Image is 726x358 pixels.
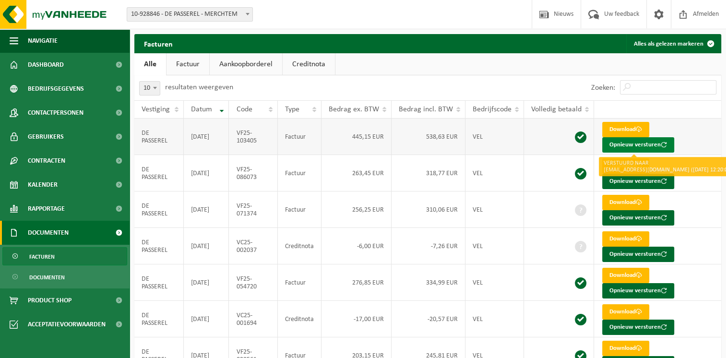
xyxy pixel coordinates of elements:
span: Bedrijfsgegevens [28,77,84,101]
td: 276,85 EUR [321,264,392,301]
a: Download [602,231,649,247]
td: DE PASSEREL [134,301,184,337]
span: Kalender [28,173,58,197]
span: Gebruikers [28,125,64,149]
h2: Facturen [134,34,182,53]
td: -20,57 EUR [392,301,465,337]
span: Documenten [28,221,69,245]
td: -17,00 EUR [321,301,392,337]
td: DE PASSEREL [134,119,184,155]
td: DE PASSEREL [134,228,184,264]
span: Code [236,106,252,113]
span: Bedrag incl. BTW [399,106,453,113]
td: 263,45 EUR [321,155,392,191]
span: Product Shop [28,288,71,312]
label: resultaten weergeven [165,84,233,91]
span: Dashboard [28,53,64,77]
a: Download [602,195,649,210]
label: Zoeken: [591,84,615,92]
td: VC25-001694 [229,301,277,337]
a: Factuur [167,53,209,75]
td: 310,06 EUR [392,191,465,228]
td: VEL [465,155,524,191]
td: VF25-071374 [229,191,277,228]
td: [DATE] [184,264,229,301]
td: Creditnota [278,228,321,264]
span: Datum [191,106,212,113]
td: VEL [465,119,524,155]
td: Factuur [278,264,321,301]
td: VEL [465,191,524,228]
span: 10 [140,82,160,95]
a: Facturen [2,247,127,265]
span: Contracten [28,149,65,173]
td: Factuur [278,191,321,228]
button: Opnieuw versturen [602,320,674,335]
td: DE PASSEREL [134,155,184,191]
span: Type [285,106,299,113]
td: -6,00 EUR [321,228,392,264]
span: Vestiging [142,106,170,113]
a: Download [602,122,649,137]
td: VC25-002037 [229,228,277,264]
span: Facturen [29,248,55,266]
td: [DATE] [184,155,229,191]
a: Documenten [2,268,127,286]
td: [DATE] [184,228,229,264]
span: Bedrag ex. BTW [329,106,379,113]
button: Opnieuw versturen [602,247,674,262]
td: DE PASSEREL [134,264,184,301]
td: -7,26 EUR [392,228,465,264]
td: VEL [465,301,524,337]
span: 10-928846 - DE PASSEREL - MERCHTEM [127,7,253,22]
td: 256,25 EUR [321,191,392,228]
span: Acceptatievoorwaarden [28,312,106,336]
a: Download [602,341,649,356]
td: VEL [465,228,524,264]
span: Bedrijfscode [473,106,512,113]
td: VF25-054720 [229,264,277,301]
td: Factuur [278,155,321,191]
td: Creditnota [278,301,321,337]
a: Alle [134,53,166,75]
td: 445,15 EUR [321,119,392,155]
span: Contactpersonen [28,101,83,125]
button: Alles als gelezen markeren [626,34,720,53]
td: [DATE] [184,301,229,337]
td: Factuur [278,119,321,155]
span: 10 [139,81,160,95]
td: VEL [465,264,524,301]
span: Documenten [29,268,65,286]
a: Creditnota [283,53,335,75]
td: VF25-103405 [229,119,277,155]
a: Aankoopborderel [210,53,282,75]
a: Download [602,304,649,320]
td: 538,63 EUR [392,119,465,155]
td: 334,99 EUR [392,264,465,301]
td: [DATE] [184,191,229,228]
td: DE PASSEREL [134,191,184,228]
button: Opnieuw versturen [602,137,674,153]
span: Rapportage [28,197,65,221]
td: 318,77 EUR [392,155,465,191]
span: 10-928846 - DE PASSEREL - MERCHTEM [127,8,252,21]
a: Download [602,268,649,283]
td: [DATE] [184,119,229,155]
span: Navigatie [28,29,58,53]
span: Volledig betaald [531,106,582,113]
td: VF25-086073 [229,155,277,191]
button: Opnieuw versturen [602,174,674,189]
a: Download [602,158,649,174]
button: Opnieuw versturen [602,210,674,226]
button: Opnieuw versturen [602,283,674,298]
